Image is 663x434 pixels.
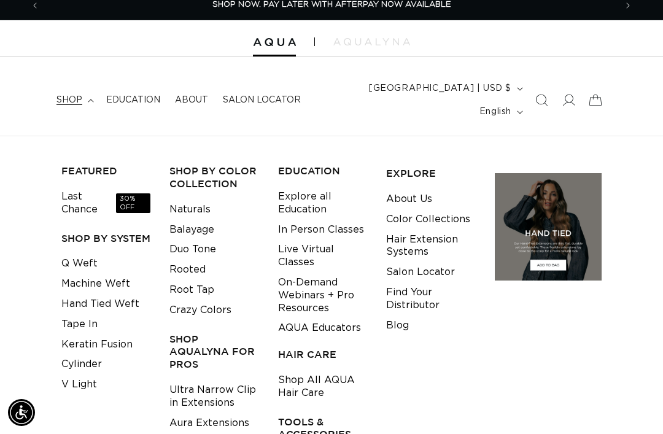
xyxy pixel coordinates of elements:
a: In Person Classes [278,220,364,240]
button: [GEOGRAPHIC_DATA] | USD $ [362,77,528,100]
a: About Us [386,189,432,209]
h3: FEATURED [61,165,150,177]
a: Aura Extensions [169,413,249,433]
span: 30% OFF [116,193,151,214]
a: Education [99,87,168,113]
span: English [479,106,511,118]
span: Education [106,95,160,106]
a: Salon Locator [215,87,308,113]
span: shop [56,95,82,106]
a: Explore all Education [278,187,367,220]
h3: HAIR CARE [278,348,367,361]
a: Hair Extension Systems [386,230,475,263]
h3: EXPLORE [386,167,475,180]
iframe: Chat Widget [602,375,663,434]
h3: Shop AquaLyna for Pros [169,333,258,371]
a: Last Chance30% OFF [61,187,150,220]
h3: Shop by Color Collection [169,165,258,190]
a: V Light [61,374,97,395]
a: Color Collections [386,209,470,230]
a: Blog [386,316,409,336]
summary: Search [528,87,555,114]
h3: EDUCATION [278,165,367,177]
a: Shop All AQUA Hair Care [278,370,367,403]
img: Aqua Hair Extensions [253,38,296,47]
summary: shop [49,87,99,113]
span: About [175,95,208,106]
a: Hand Tied Weft [61,294,139,314]
a: Root Tap [169,280,214,300]
a: Keratin Fusion [61,335,133,355]
span: SHOP NOW. PAY LATER WITH AFTERPAY NOW AVAILABLE [212,1,451,9]
a: Live Virtual Classes [278,239,367,273]
a: Tape In [61,314,98,335]
a: Rooted [169,260,206,280]
a: Balayage [169,220,214,240]
img: aqualyna.com [333,38,410,45]
span: Salon Locator [223,95,301,106]
span: [GEOGRAPHIC_DATA] | USD $ [369,82,511,95]
a: AQUA Educators [278,318,361,338]
a: Duo Tone [169,239,216,260]
a: Q Weft [61,254,98,274]
a: On-Demand Webinars + Pro Resources [278,273,367,318]
h3: SHOP BY SYSTEM [61,232,150,245]
a: Crazy Colors [169,300,231,320]
a: Cylinder [61,354,102,374]
a: Ultra Narrow Clip in Extensions [169,380,258,413]
a: Machine Weft [61,274,130,294]
a: About [168,87,215,113]
div: Accessibility Menu [8,399,35,426]
a: Find Your Distributor [386,282,475,316]
a: Salon Locator [386,262,455,282]
button: English [472,100,528,123]
a: Naturals [169,200,211,220]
